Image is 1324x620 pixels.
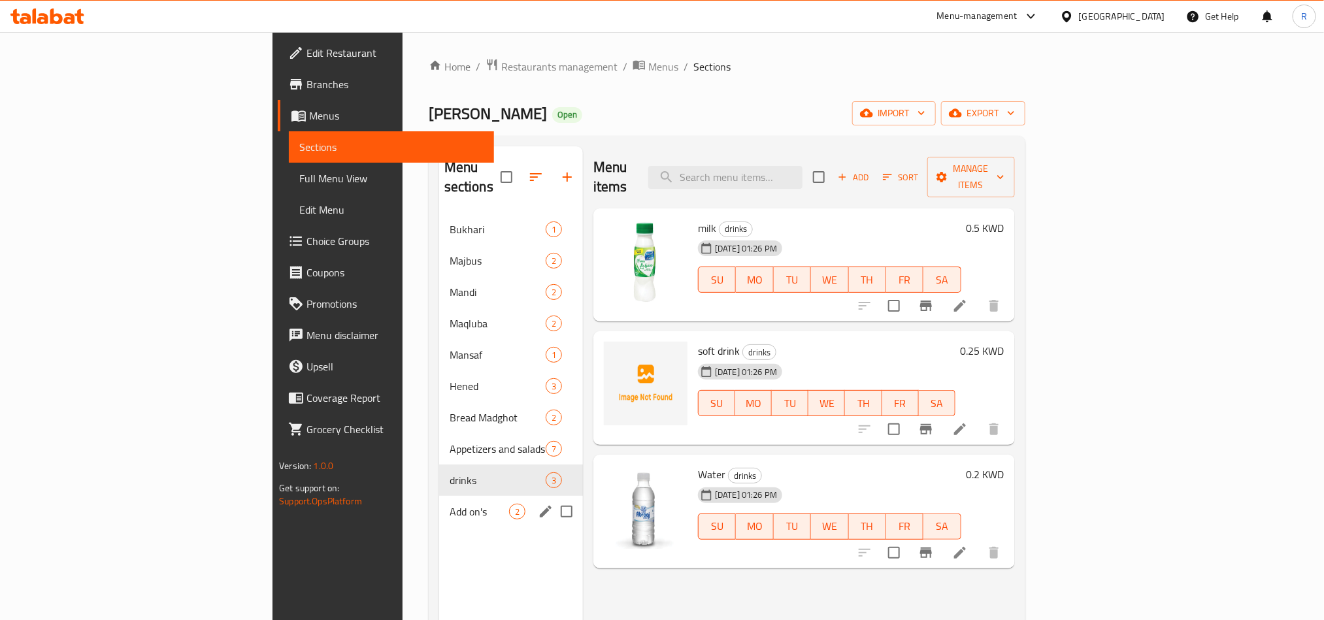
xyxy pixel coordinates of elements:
[774,514,811,540] button: TU
[880,416,908,443] span: Select to update
[736,514,773,540] button: MO
[883,170,919,185] span: Sort
[278,100,493,131] a: Menus
[938,161,1004,193] span: Manage items
[429,99,547,128] span: [PERSON_NAME]
[546,378,562,394] div: items
[520,161,552,193] span: Sort sections
[952,105,1015,122] span: export
[278,351,493,382] a: Upsell
[978,537,1010,568] button: delete
[450,504,509,519] span: Add on's
[693,59,731,74] span: Sections
[306,76,483,92] span: Branches
[279,493,362,510] a: Support.OpsPlatform
[509,504,525,519] div: items
[450,472,546,488] span: drinks
[439,214,583,245] div: Bukhari1
[493,163,520,191] span: Select all sections
[279,480,339,497] span: Get support on:
[704,517,731,536] span: SU
[887,394,914,413] span: FR
[450,410,546,425] span: Bread Madghot
[306,265,483,280] span: Coupons
[891,517,918,536] span: FR
[593,157,633,197] h2: Menu items
[552,109,582,120] span: Open
[450,316,546,331] span: Maqluba
[439,370,583,402] div: Hened3
[546,443,561,455] span: 7
[278,69,493,100] a: Branches
[929,517,955,536] span: SA
[704,394,730,413] span: SU
[698,341,740,361] span: soft drink
[279,457,311,474] span: Version:
[306,359,483,374] span: Upsell
[1079,9,1165,24] div: [GEOGRAPHIC_DATA]
[278,225,493,257] a: Choice Groups
[450,378,546,394] span: Hened
[299,139,483,155] span: Sections
[698,465,725,484] span: Water
[536,502,555,521] button: edit
[923,514,961,540] button: SA
[743,345,776,360] span: drinks
[805,163,833,191] span: Select section
[623,59,627,74] li: /
[741,270,768,289] span: MO
[833,167,874,188] button: Add
[450,253,546,269] span: Majbus
[880,292,908,319] span: Select to update
[289,163,493,194] a: Full Menu View
[633,58,678,75] a: Menus
[967,219,1004,237] h6: 0.5 KWD
[546,474,561,487] span: 3
[910,537,942,568] button: Branch-specific-item
[439,276,583,308] div: Mandi2
[278,414,493,445] a: Grocery Checklist
[546,253,562,269] div: items
[740,394,767,413] span: MO
[501,59,618,74] span: Restaurants management
[278,382,493,414] a: Coverage Report
[439,308,583,339] div: Maqluba2
[450,441,546,457] span: Appetizers and salads
[941,101,1025,125] button: export
[450,284,546,300] div: Mandi
[774,267,811,293] button: TU
[309,108,483,123] span: Menus
[978,414,1010,445] button: delete
[439,496,583,527] div: Add on's2edit
[306,327,483,343] span: Menu disclaimer
[306,233,483,249] span: Choice Groups
[874,167,927,188] span: Sort items
[728,468,762,483] div: drinks
[429,58,1025,75] nav: breadcrumb
[684,59,688,74] li: /
[710,366,782,378] span: [DATE] 01:26 PM
[978,290,1010,321] button: delete
[719,221,753,237] div: drinks
[772,390,808,416] button: TU
[289,131,493,163] a: Sections
[439,465,583,496] div: drinks3
[779,270,806,289] span: TU
[910,290,942,321] button: Branch-specific-item
[704,270,731,289] span: SU
[439,245,583,276] div: Majbus2
[546,223,561,236] span: 1
[546,349,561,361] span: 1
[604,342,687,425] img: soft drink
[546,284,562,300] div: items
[854,270,881,289] span: TH
[546,380,561,393] span: 3
[811,267,848,293] button: WE
[546,410,562,425] div: items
